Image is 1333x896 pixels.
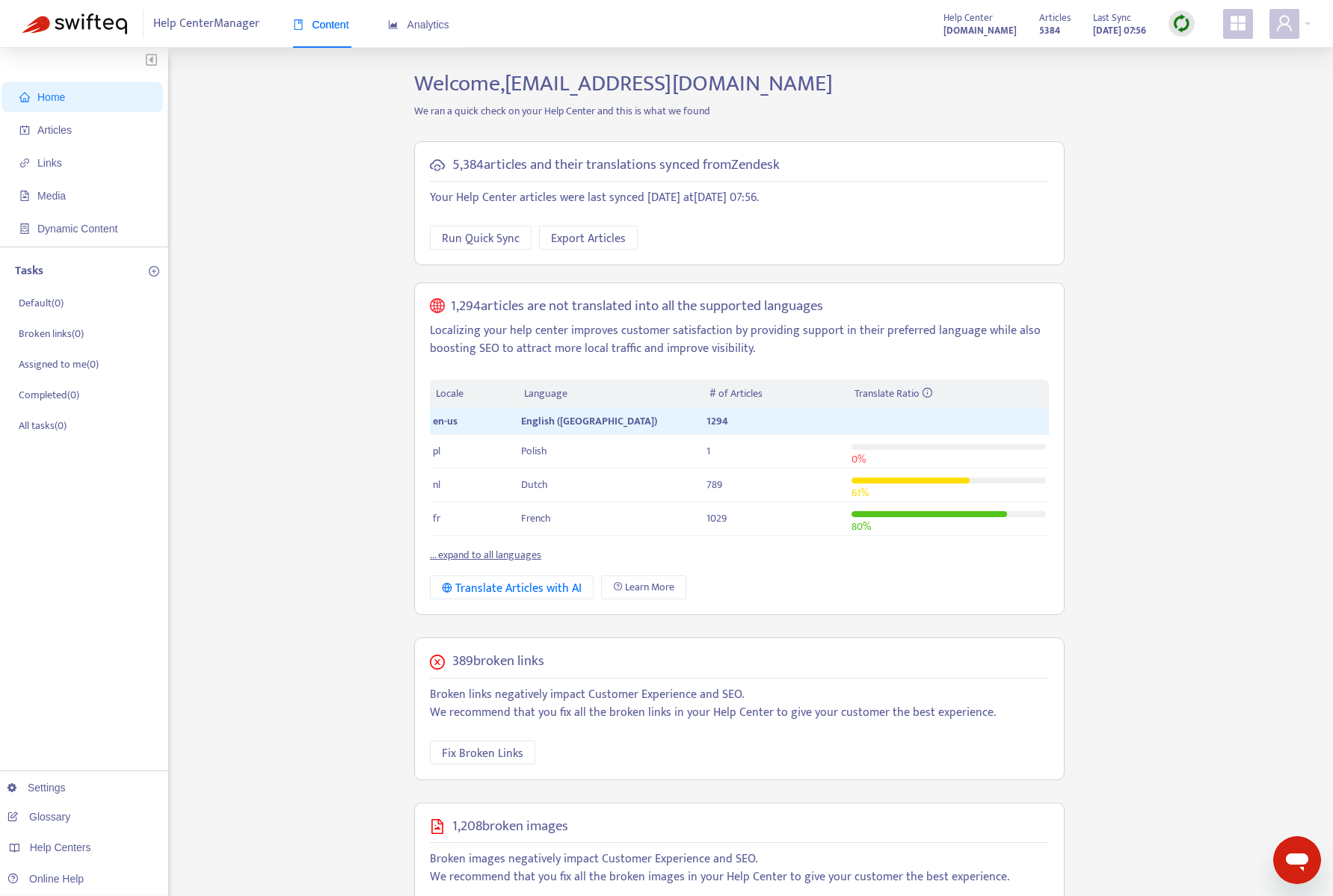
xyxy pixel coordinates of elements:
span: home [19,92,30,102]
span: 80 % [852,518,871,535]
iframe: Button to launch messaging window [1273,836,1321,884]
p: Localizing your help center improves customer satisfaction by providing support in their preferre... [430,322,1049,358]
span: container [19,223,30,234]
span: Help Center [943,10,993,26]
span: Last Sync [1093,10,1131,26]
span: Links [37,157,62,169]
span: Help Center Manager [153,10,259,38]
button: Run Quick Sync [430,226,532,250]
p: All tasks ( 0 ) [19,418,67,433]
span: Dynamic Content [37,223,117,235]
img: sync.dc5367851b00ba804db3.png [1172,14,1191,33]
span: Help Centers [30,841,91,853]
span: close-circle [430,655,445,670]
a: Settings [7,782,66,794]
span: 1 [706,442,710,460]
h5: 5,384 articles and their translations synced from Zendesk [452,157,780,174]
th: Language [518,380,704,409]
div: Translate Articles with AI [442,579,582,598]
strong: [DOMAIN_NAME] [943,22,1017,39]
strong: 5384 [1039,22,1060,39]
span: Analytics [388,19,449,31]
span: user [1275,14,1293,32]
a: Glossary [7,811,70,823]
span: Export Articles [551,229,626,248]
img: Swifteq [22,13,127,34]
span: nl [433,476,440,493]
span: fr [433,510,440,527]
span: file-image [19,191,30,201]
span: Polish [521,442,547,460]
div: Translate Ratio [855,386,1043,402]
span: Fix Broken Links [442,744,523,763]
p: Tasks [15,262,43,280]
th: Locale [430,380,518,409]
span: English ([GEOGRAPHIC_DATA]) [521,413,657,430]
span: pl [433,442,440,460]
a: [DOMAIN_NAME] [943,22,1017,39]
span: account-book [19,125,30,135]
span: Content [293,19,349,31]
span: Home [37,91,65,103]
th: # of Articles [704,380,848,409]
span: area-chart [388,19,398,30]
span: 0 % [852,451,866,468]
span: book [293,19,304,30]
p: We ran a quick check on your Help Center and this is what we found [403,103,1076,119]
h5: 1,208 broken images [452,818,568,835]
span: link [19,158,30,168]
p: Broken links ( 0 ) [19,326,84,342]
span: Articles [37,124,72,136]
span: en-us [433,413,458,430]
span: Welcome, [EMAIL_ADDRESS][DOMAIN_NAME] [414,65,833,102]
p: Assigned to me ( 0 ) [19,356,99,372]
p: Broken links negatively impact Customer Experience and SEO. We recommend that you fix all the bro... [430,686,1049,722]
p: Default ( 0 ) [19,295,64,311]
span: global [430,298,445,315]
button: Export Articles [539,226,638,250]
span: Articles [1039,10,1071,26]
h5: 1,294 articles are not translated into all the supported languages [451,298,823,315]
span: 61 % [852,484,869,501]
button: Fix Broken Links [430,741,535,764]
strong: [DATE] 07:56 [1093,22,1146,39]
span: plus-circle [149,266,159,276]
p: Broken images negatively impact Customer Experience and SEO. We recommend that you fix all the br... [430,850,1049,886]
p: Completed ( 0 ) [19,387,79,403]
p: Your Help Center articles were last synced [DATE] at [DATE] 07:56 . [430,189,1049,207]
a: Online Help [7,873,84,885]
span: 789 [706,476,722,493]
button: Translate Articles with AI [430,575,594,599]
span: Learn More [625,579,674,596]
a: Learn More [601,575,686,599]
span: cloud-sync [430,158,445,173]
h5: 389 broken links [452,653,544,670]
span: file-image [430,819,445,834]
span: 1029 [706,510,727,527]
span: Media [37,190,66,202]
a: ... expand to all languages [430,546,541,563]
span: 1294 [706,413,728,430]
span: French [521,510,551,527]
span: appstore [1229,14,1247,32]
span: Dutch [521,476,548,493]
span: Run Quick Sync [442,229,520,248]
